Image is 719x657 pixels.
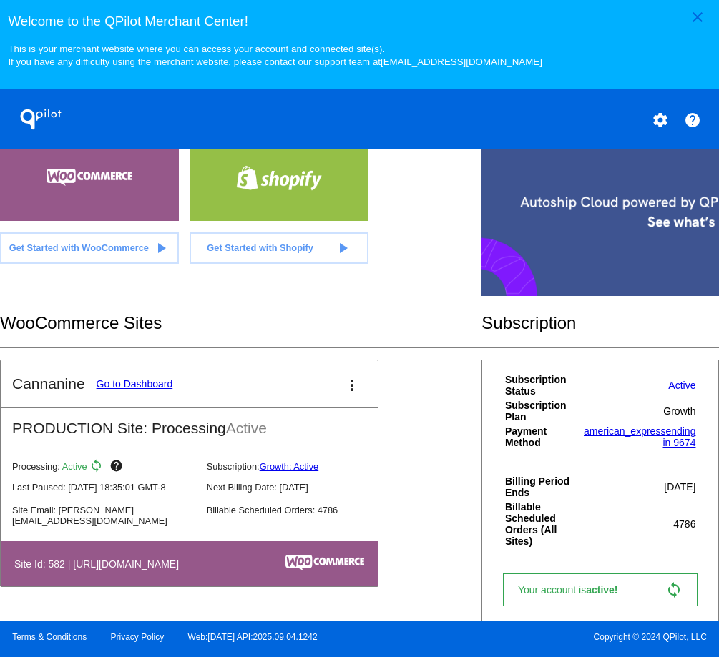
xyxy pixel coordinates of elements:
[504,425,578,449] th: Payment Method
[652,112,669,129] mat-icon: settings
[12,105,69,134] h1: QPilot
[664,481,695,493] span: [DATE]
[504,475,578,499] th: Billing Period Ends
[109,459,127,476] mat-icon: help
[684,112,701,129] mat-icon: help
[260,461,319,472] a: Growth: Active
[14,558,186,570] h4: Site Id: 582 | [URL][DOMAIN_NAME]
[334,239,351,257] mat-icon: play_arrow
[12,482,195,493] p: Last Paused: [DATE] 18:35:01 GMT-8
[504,500,578,548] th: Billable Scheduled Orders (All Sites)
[62,461,87,472] span: Active
[12,459,195,476] p: Processing:
[372,632,707,642] span: Copyright © 2024 QPilot, LLC
[343,377,361,394] mat-icon: more_vert
[12,505,195,526] p: Site Email: [PERSON_NAME][EMAIL_ADDRESS][DOMAIN_NAME]
[285,555,364,570] img: c53aa0e5-ae75-48aa-9bee-956650975ee5
[89,459,107,476] mat-icon: sync
[226,420,267,436] span: Active
[504,373,578,397] th: Subscription Status
[207,505,390,515] p: Billable Scheduled Orders: 4786
[8,44,542,67] small: This is your merchant website where you can access your account and connected site(s). If you hav...
[8,14,710,29] h3: Welcome to the QPilot Merchant Center!
[190,232,368,264] a: Get Started with Shopify
[12,375,85,392] h2: Cannanine
[481,313,719,333] h2: Subscription
[207,482,390,493] p: Next Billing Date: [DATE]
[584,425,695,448] a: american_expressending in 9674
[381,56,542,67] a: [EMAIL_ADDRESS][DOMAIN_NAME]
[9,242,149,253] span: Get Started with WooCommerce
[504,399,578,423] th: Subscription Plan
[663,405,695,417] span: Growth
[665,581,683,598] mat-icon: sync
[207,461,390,472] p: Subscription:
[503,573,698,606] a: Your account isactive! sync
[518,584,632,596] span: Your account is
[207,242,313,253] span: Get Started with Shopify
[111,632,165,642] a: Privacy Policy
[586,584,625,596] span: active!
[12,632,87,642] a: Terms & Conditions
[689,9,706,26] mat-icon: close
[152,239,170,257] mat-icon: play_arrow
[1,408,378,437] h2: PRODUCTION Site: Processing
[673,518,695,530] span: 4786
[584,425,665,437] span: american_express
[668,380,695,391] a: Active
[188,632,318,642] a: Web:[DATE] API:2025.09.04.1242
[97,378,173,390] a: Go to Dashboard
